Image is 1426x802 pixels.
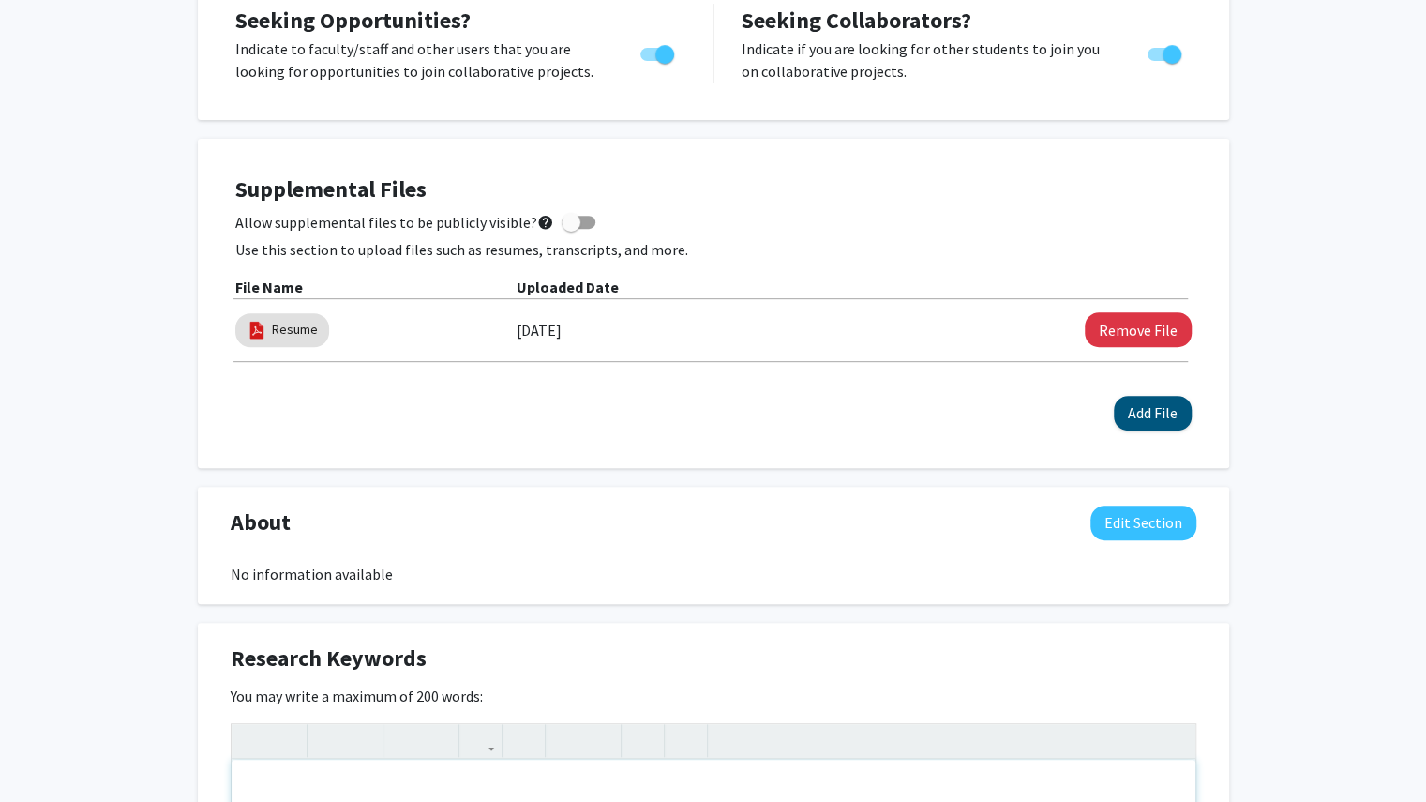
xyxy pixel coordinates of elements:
[507,724,540,757] button: Insert Image
[312,724,345,757] button: Strong (Ctrl + B)
[235,211,554,234] span: Allow supplemental files to be publicly visible?
[388,724,421,757] button: Superscript
[14,718,80,788] iframe: Chat
[742,6,971,35] span: Seeking Collaborators?
[633,38,684,66] div: Toggle
[235,278,303,296] b: File Name
[236,724,269,757] button: Undo (Ctrl + Z)
[231,506,291,539] span: About
[583,724,616,757] button: Ordered list
[517,314,562,346] label: [DATE]
[550,724,583,757] button: Unordered list
[517,278,619,296] b: Uploaded Date
[231,563,1196,585] div: No information available
[235,176,1192,204] h4: Supplemental Files
[537,211,554,234] mat-icon: help
[421,724,454,757] button: Subscript
[742,38,1112,83] p: Indicate if you are looking for other students to join you on collaborative projects.
[626,724,659,757] button: Remove format
[1114,396,1192,431] button: Add File
[1140,38,1192,66] div: Toggle
[1090,506,1196,540] button: Edit About
[669,724,702,757] button: Insert horizontal rule
[231,642,427,675] span: Research Keywords
[272,320,318,340] a: Resume
[235,238,1192,261] p: Use this section to upload files such as resumes, transcripts, and more.
[464,724,497,757] button: Link
[345,724,378,757] button: Emphasis (Ctrl + I)
[231,685,483,707] label: You may write a maximum of 200 words:
[1085,312,1192,347] button: Remove Resume File
[269,724,302,757] button: Redo (Ctrl + Y)
[235,6,471,35] span: Seeking Opportunities?
[235,38,605,83] p: Indicate to faculty/staff and other users that you are looking for opportunities to join collabor...
[247,320,267,340] img: pdf_icon.png
[1158,724,1191,757] button: Fullscreen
